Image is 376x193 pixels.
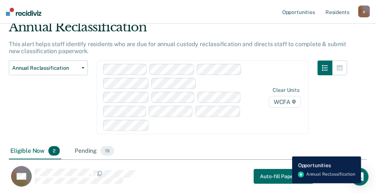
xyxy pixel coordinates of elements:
[358,6,370,17] button: p
[9,61,88,75] button: Annual Reclassification
[48,146,60,156] span: 2
[254,169,313,184] button: Auto-fill Paperwork
[12,65,79,71] span: Annual Reclassification
[273,87,300,93] div: Clear units
[254,169,313,184] a: Navigate to form link
[73,143,116,159] div: Pending19
[9,143,61,159] div: Eligible Now2
[351,168,369,186] div: Open Intercom Messenger
[9,41,346,55] p: This alert helps staff identify residents who are due for annual custody reclassification and dir...
[100,146,114,156] span: 19
[9,20,347,41] div: Annual Reclassification
[6,8,41,16] img: Recidiviz
[269,96,301,108] span: WCFA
